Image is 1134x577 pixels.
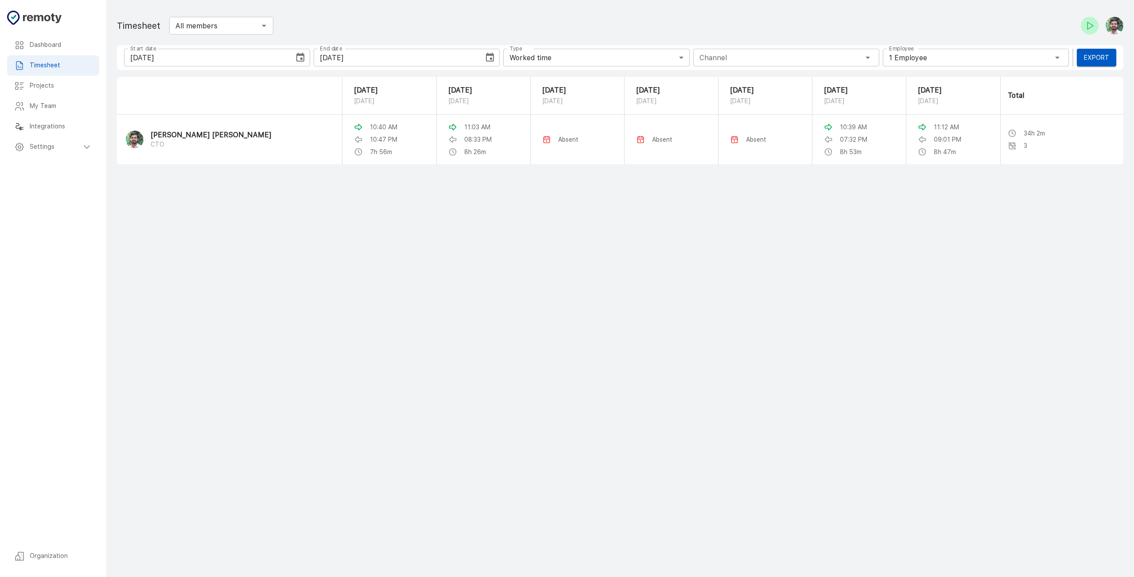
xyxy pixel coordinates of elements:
[30,551,92,561] h6: Organization
[1102,13,1123,38] button: Muhammed Afsal Villan
[636,96,707,106] p: [DATE]
[370,147,392,156] p: 7h 56m
[1081,17,1099,35] button: Check-in
[1024,141,1027,150] p: 3
[7,116,99,137] div: Integrations
[7,96,99,116] div: My Team
[448,96,519,106] p: [DATE]
[636,85,707,96] p: [DATE]
[117,19,160,33] h1: Timesheet
[1077,49,1116,66] button: Export
[934,135,961,144] p: 09:01 PM
[481,49,499,66] button: Choose date, selected date is Sep 30, 2025
[840,135,867,144] p: 07:32 PM
[7,55,99,76] div: Timesheet
[509,45,522,52] label: Type
[824,85,894,96] p: [DATE]
[464,147,486,156] p: 8h 26m
[464,135,492,144] p: 08:33 PM
[124,49,288,66] input: mm/dd/yyyy
[542,96,613,106] p: [DATE]
[464,123,490,132] p: 11:03 AM
[370,135,397,144] p: 10:47 PM
[889,45,914,52] label: Employee
[370,123,397,132] p: 10:40 AM
[542,85,613,96] p: [DATE]
[7,546,99,566] div: Organization
[151,140,272,149] p: CTO
[934,147,956,156] p: 8h 47m
[840,147,862,156] p: 8h 53m
[558,135,579,144] p: Absent
[30,40,92,50] h6: Dashboard
[30,142,82,152] h6: Settings
[730,85,800,96] p: [DATE]
[730,96,800,106] p: [DATE]
[7,76,99,96] div: Projects
[934,123,959,132] p: 11:12 AM
[746,135,766,144] p: Absent
[30,122,92,132] h6: Integrations
[354,85,424,96] p: [DATE]
[354,96,424,106] p: [DATE]
[258,19,270,32] button: Open
[503,49,689,66] div: Worked time
[840,123,867,132] p: 10:39 AM
[918,96,989,106] p: [DATE]
[30,101,92,111] h6: My Team
[448,85,519,96] p: [DATE]
[1008,90,1116,101] p: Total
[30,61,92,70] h6: Timesheet
[30,81,92,91] h6: Projects
[291,49,309,66] button: Choose date, selected date is Sep 24, 2025
[1106,17,1123,35] img: Muhammed Afsal Villan
[126,131,144,148] img: Muhammed Afsal Villan
[1024,129,1045,138] p: 34h 2m
[151,130,272,140] p: [PERSON_NAME] [PERSON_NAME]
[117,77,1123,164] table: sticky table
[320,45,342,52] label: End date
[314,49,478,66] input: mm/dd/yyyy
[7,35,99,55] div: Dashboard
[652,135,672,144] p: Absent
[7,137,99,157] div: Settings
[130,45,156,52] label: Start date
[824,96,894,106] p: [DATE]
[918,85,989,96] p: [DATE]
